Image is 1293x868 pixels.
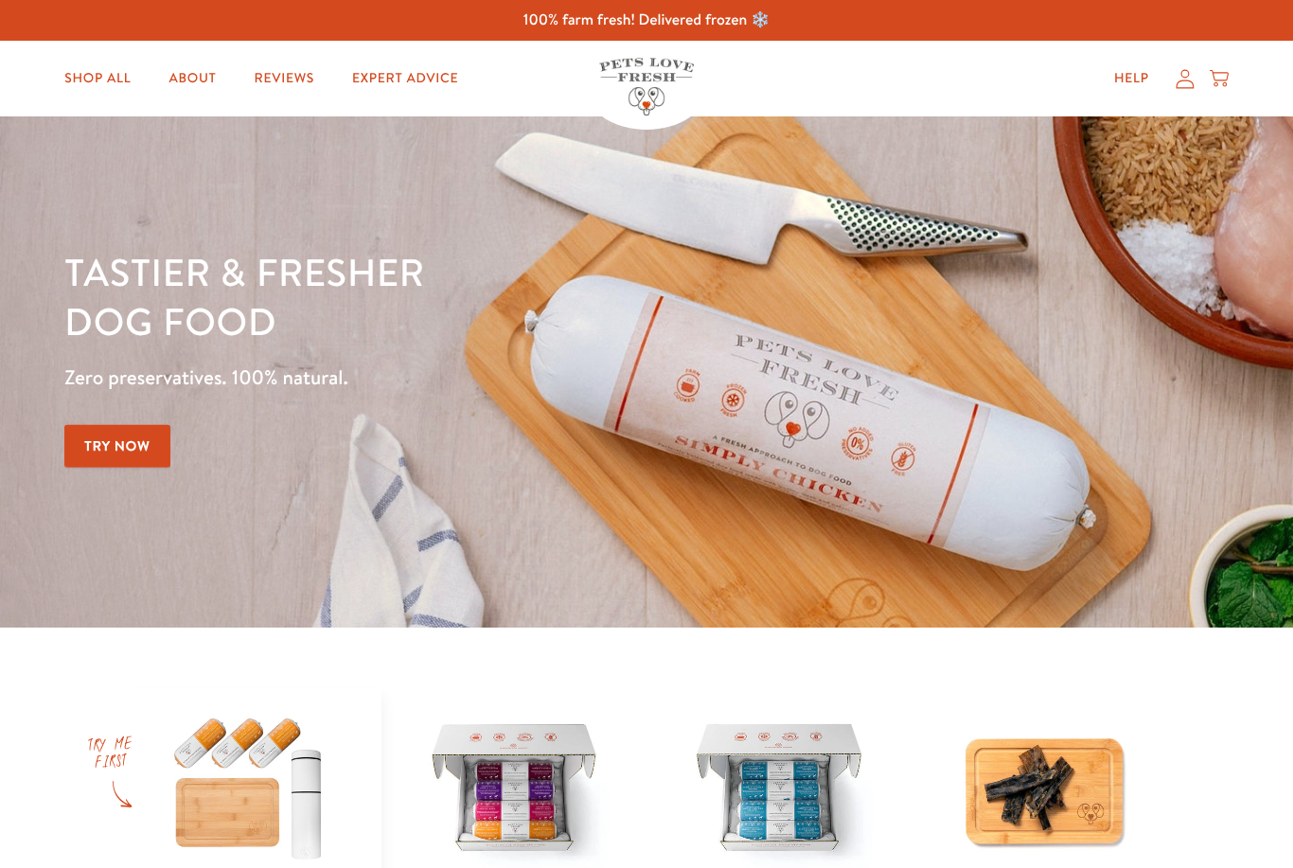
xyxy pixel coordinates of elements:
[49,60,146,97] a: Shop All
[337,60,473,97] a: Expert Advice
[64,361,841,395] p: Zero preservatives. 100% natural.
[599,58,694,115] img: Pets Love Fresh
[239,60,329,97] a: Reviews
[1099,60,1164,97] a: Help
[64,425,170,468] a: Try Now
[64,247,841,345] h1: Tastier & fresher dog food
[153,60,231,97] a: About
